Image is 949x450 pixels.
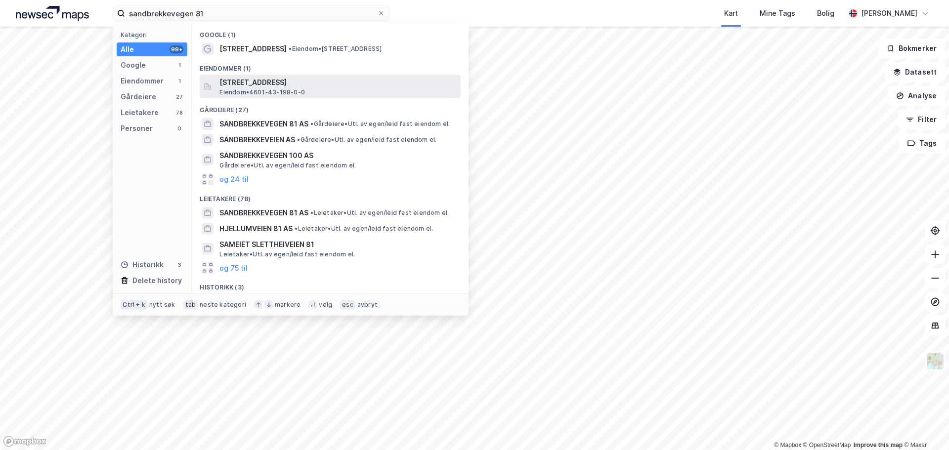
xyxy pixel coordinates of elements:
input: Søk på adresse, matrikkel, gårdeiere, leietakere eller personer [125,6,377,21]
span: [STREET_ADDRESS] [219,77,457,88]
div: neste kategori [200,301,246,309]
a: OpenStreetMap [803,442,851,449]
div: 3 [175,261,183,269]
div: 0 [175,124,183,132]
span: Leietaker • Utl. av egen/leid fast eiendom el. [219,250,355,258]
button: Tags [899,133,945,153]
div: markere [275,301,301,309]
div: Kart [724,7,738,19]
span: SAMEIET SLETTHEIVEIEN 81 [219,239,457,250]
iframe: Chat Widget [900,403,949,450]
div: nytt søk [149,301,175,309]
button: og 24 til [219,173,249,185]
div: Historikk [121,259,164,271]
span: • [295,225,298,232]
div: Bolig [817,7,834,19]
div: esc [340,300,355,310]
span: SANDBREKKEVEGEN 81 AS [219,118,308,130]
div: [PERSON_NAME] [861,7,917,19]
button: Datasett [885,62,945,82]
div: Eiendommer (1) [192,57,469,75]
div: Delete history [132,275,182,286]
button: og 75 til [219,262,248,274]
div: Gårdeiere [121,91,156,103]
div: Eiendommer [121,75,164,87]
span: [STREET_ADDRESS] [219,43,287,55]
a: Mapbox [774,442,801,449]
span: • [310,120,313,127]
span: • [297,136,300,143]
div: 27 [175,93,183,101]
span: Gårdeiere • Utl. av egen/leid fast eiendom el. [310,120,450,128]
a: Improve this map [854,442,903,449]
a: Mapbox homepage [3,436,46,447]
span: SANDBREKKEVEGEN 81 AS [219,207,308,219]
span: • [310,209,313,216]
button: Bokmerker [878,39,945,58]
div: 99+ [170,45,183,53]
div: Mine Tags [760,7,795,19]
div: tab [183,300,198,310]
div: 78 [175,109,183,117]
span: Leietaker • Utl. av egen/leid fast eiendom el. [295,225,433,233]
span: HJELLUMVEIEN 81 AS [219,223,293,235]
span: SANDBREKKEVEIEN AS [219,134,295,146]
div: 1 [175,77,183,85]
div: Gårdeiere (27) [192,98,469,116]
span: SANDBREKKEVEGEN 100 AS [219,150,457,162]
button: Analyse [888,86,945,106]
div: Google (1) [192,23,469,41]
img: Z [926,352,945,370]
div: Google [121,59,146,71]
div: Leietakere [121,107,159,119]
div: Alle [121,43,134,55]
div: 1 [175,61,183,69]
span: Eiendom • [STREET_ADDRESS] [289,45,382,53]
span: Eiendom • 4601-43-198-0-0 [219,88,305,96]
div: Leietakere (78) [192,187,469,205]
span: Gårdeiere • Utl. av egen/leid fast eiendom el. [297,136,436,144]
div: Ctrl + k [121,300,147,310]
button: Filter [898,110,945,129]
div: velg [319,301,332,309]
div: Kategori [121,31,187,39]
div: Historikk (3) [192,276,469,293]
div: Personer [121,123,153,134]
div: avbryt [357,301,378,309]
span: Leietaker • Utl. av egen/leid fast eiendom el. [310,209,449,217]
span: • [289,45,292,52]
span: Gårdeiere • Utl. av egen/leid fast eiendom el. [219,162,356,169]
img: logo.a4113a55bc3d86da70a041830d287a7e.svg [16,6,89,21]
div: Kontrollprogram for chat [900,403,949,450]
